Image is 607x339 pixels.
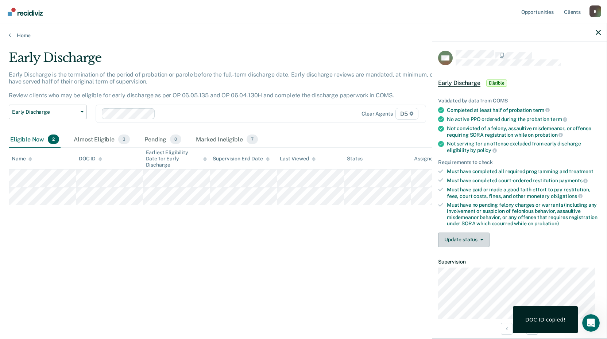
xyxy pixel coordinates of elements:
span: 3 [118,135,130,144]
div: Must have completed court-ordered restitution [447,177,601,184]
div: Early Discharge [9,50,464,71]
div: Last Viewed [280,156,315,162]
div: Requirements to check [438,159,601,165]
div: DOC ID [79,156,102,162]
span: term [550,116,567,122]
div: Eligible Now [9,132,61,148]
div: Must have completed all required programming and [447,168,601,175]
div: Marked Ineligible [194,132,259,148]
div: Must have paid or made a good faith effort to pay restitution, fees, court costs, fines, and othe... [447,187,601,199]
img: Recidiviz [8,8,43,16]
a: Home [9,32,598,39]
div: B [589,5,601,17]
span: term [533,107,550,113]
span: 2 [48,135,59,144]
div: Validated by data from COMS [438,98,601,104]
span: payments [559,178,588,183]
div: Completed at least half of probation [447,107,601,113]
span: probation [535,132,563,138]
div: No active PPO ordered during the probation [447,116,601,122]
div: Name [12,156,32,162]
div: Almost Eligible [72,132,131,148]
div: 1 / 2 [432,319,607,338]
span: Eligible [486,79,507,87]
div: Not serving for an offense excluded from early discharge eligibility by [447,141,601,153]
div: Earliest Eligibility Date for Early Discharge [146,149,207,168]
p: Early Discharge is the termination of the period of probation or parole before the full-term disc... [9,71,462,99]
dt: Supervision [438,259,601,265]
button: Previous Opportunity [501,323,513,335]
span: obligations [551,193,583,199]
div: Must have no pending felony charges or warrants (including any involvement or suspicion of feloni... [447,202,601,226]
span: treatment [569,168,594,174]
div: Clear agents [362,111,393,117]
span: 7 [247,135,258,144]
div: Status [347,156,363,162]
span: 0 [170,135,181,144]
span: probation) [534,221,559,226]
div: Assigned to [414,156,448,162]
div: Early DischargeEligible [432,71,607,95]
button: Profile dropdown button [589,5,601,17]
span: Early Discharge [438,79,480,87]
span: policy [477,147,497,153]
div: Supervision End Date [213,156,269,162]
span: Early Discharge [12,109,78,115]
button: Update status [438,233,490,247]
div: Not convicted of a felony, assaultive misdemeanor, or offense requiring SORA registration while on [447,125,601,138]
div: Pending [143,132,183,148]
span: D5 [395,108,418,120]
iframe: Intercom live chat [582,314,600,332]
div: DOC ID copied! [525,316,565,323]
